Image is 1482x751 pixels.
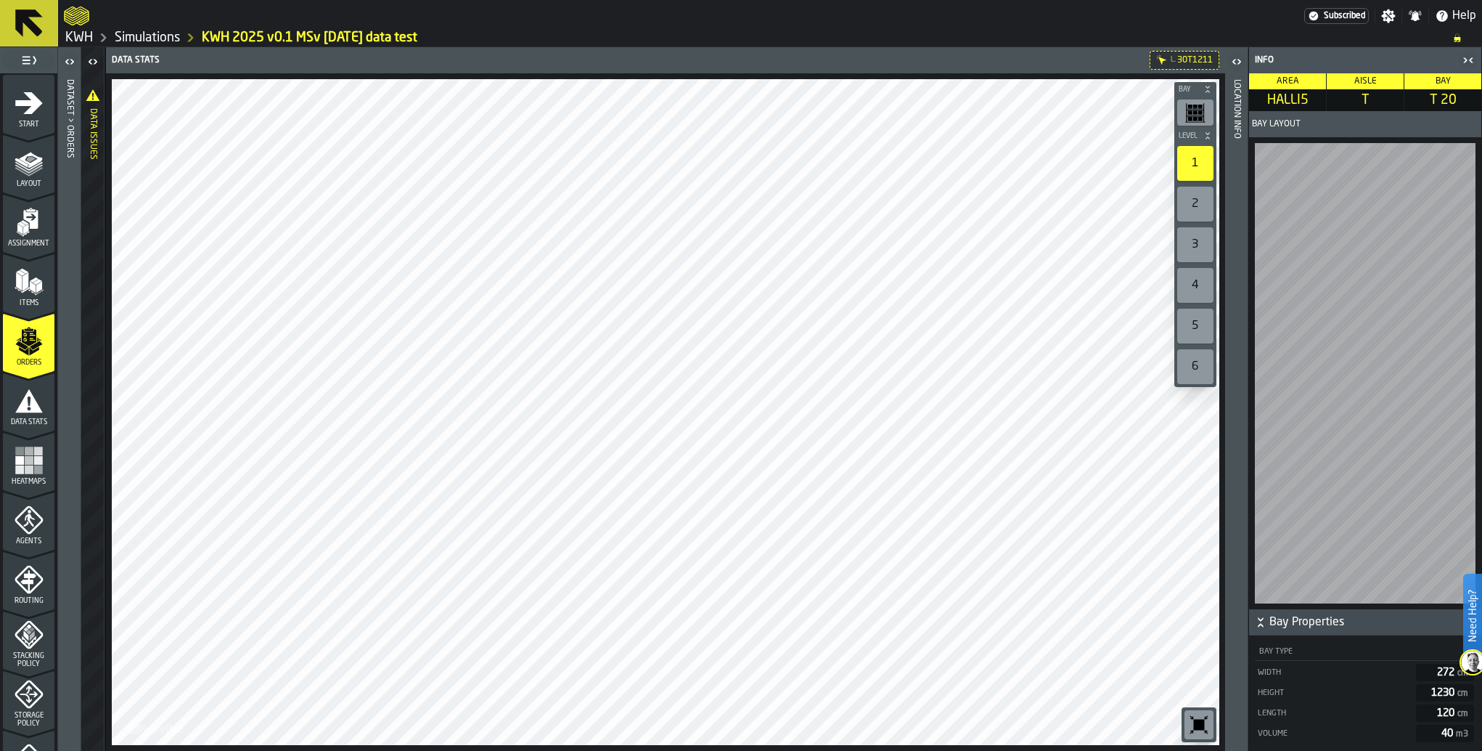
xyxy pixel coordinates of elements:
[3,611,54,669] li: menu Stacking Policy
[106,47,1225,73] header: Data Stats
[3,478,54,486] span: Heatmaps
[3,670,54,728] li: menu Storage Policy
[3,180,54,188] span: Layout
[65,76,75,747] div: Dataset > Orders
[3,253,54,312] li: menu Items
[1407,92,1478,108] span: T 20
[83,50,103,76] label: button-toggle-Open
[1256,664,1474,681] div: StatList-item-Width
[3,50,54,70] label: button-toggle-Toggle Full Menu
[1429,7,1482,25] label: button-toggle-Help
[3,359,54,367] span: Orders
[1256,684,1474,702] div: StatList-item-Height
[1174,184,1216,224] div: button-toolbar-undefined
[1324,11,1365,21] span: Subscribed
[1174,143,1216,184] div: button-toolbar-undefined
[64,29,1476,46] nav: Breadcrumb
[1174,82,1216,97] button: button-
[1227,50,1247,76] label: button-toggle-Open
[1330,92,1401,108] span: T
[81,47,104,751] header: Data Issues
[1174,97,1216,129] div: button-toolbar-undefined
[1182,707,1216,742] div: button-toolbar-undefined
[1252,55,1458,65] div: Info
[109,55,667,65] div: Data Stats
[3,551,54,609] li: menu Routing
[1252,119,1301,129] span: Bay Layout
[115,30,180,46] a: link-to-/wh/i/4fb45246-3b77-4bb5-b880-c337c3c5facb
[1441,728,1471,739] span: 40
[202,30,417,46] a: link-to-/wh/i/4fb45246-3b77-4bb5-b880-c337c3c5facb/simulations/e271d19a-c01a-46d8-87c6-81bde1c9db5a
[3,373,54,431] li: menu Data Stats
[1177,268,1213,303] div: 4
[1256,725,1474,742] div: RAW: 40147200
[1174,129,1216,143] button: button-
[1256,705,1474,722] div: StatList-item-Length
[1177,187,1213,222] div: 2
[65,30,93,46] a: link-to-/wh/i/4fb45246-3b77-4bb5-b880-c337c3c5facb
[1457,710,1468,718] span: cm
[1457,689,1468,698] span: cm
[1256,729,1410,739] div: Volume
[1256,668,1410,678] div: Width
[64,3,89,29] a: logo-header
[1177,227,1213,262] div: 3
[1437,667,1471,678] span: 272
[1225,47,1248,751] header: Location Info
[1174,224,1216,265] div: button-toolbar-undefined
[1457,669,1468,678] span: cm
[1176,86,1200,94] span: Bay
[3,299,54,307] span: Items
[1256,689,1410,698] div: Height
[1249,47,1481,73] header: Info
[1456,730,1468,739] span: m3
[1431,688,1471,698] span: 1230
[88,105,98,747] div: Data Issues
[1177,309,1213,344] div: 5
[60,50,80,76] label: button-toggle-Open
[1176,132,1200,140] span: Level
[1354,77,1377,86] span: Aisle
[1436,77,1451,86] span: Bay
[1177,349,1213,384] div: 6
[1465,575,1481,657] label: Need Help?
[3,418,54,426] span: Data Stats
[115,713,197,742] a: logo-header
[1232,76,1242,747] div: Location Info
[3,240,54,248] span: Assignment
[1156,54,1168,66] div: Hide filter
[1258,647,1461,657] div: Bay Type
[1452,7,1476,25] span: Help
[1174,306,1216,346] div: button-toolbar-undefined
[1171,56,1176,64] div: L.
[1458,52,1478,69] label: button-toggle-Close me
[1277,77,1299,86] span: Area
[3,597,54,605] span: Routing
[1269,614,1478,631] span: Bay Properties
[1174,346,1216,387] div: button-toolbar-undefined
[3,134,54,192] li: menu Layout
[1174,265,1216,306] div: button-toolbar-undefined
[58,47,81,751] header: Dataset > Orders
[3,75,54,133] li: menu Start
[1402,9,1428,23] label: button-toggle-Notifications
[3,194,54,252] li: menu Assignment
[3,712,54,728] span: Storage Policy
[1255,641,1475,661] div: StatList-item-Bay Type
[1375,9,1401,23] label: button-toggle-Settings
[1256,725,1474,742] div: StatList-item-Volume
[1304,8,1369,24] div: Menu Subscription
[1437,708,1471,718] span: 120
[3,537,54,545] span: Agents
[1177,55,1213,65] span: 30T1211
[1252,92,1323,108] span: HALLI5
[3,121,54,129] span: Start
[3,313,54,371] li: menu Orders
[1249,609,1481,636] button: button-
[1256,709,1410,718] div: Length
[1177,146,1213,181] div: 1
[3,652,54,668] span: Stacking Policy
[3,492,54,550] li: menu Agents
[3,432,54,490] li: menu Heatmaps
[1304,8,1369,24] a: link-to-/wh/i/4fb45246-3b77-4bb5-b880-c337c3c5facb/settings/billing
